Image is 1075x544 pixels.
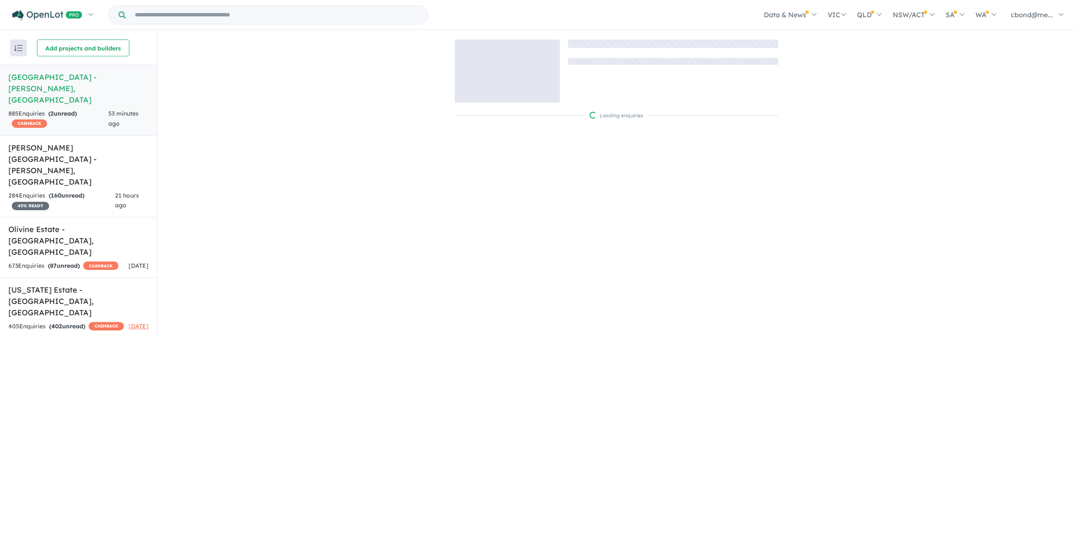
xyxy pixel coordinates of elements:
span: 53 minutes ago [108,110,139,127]
span: 160 [51,192,61,199]
button: Add projects and builders [37,40,129,56]
span: 87 [50,262,57,269]
h5: [US_STATE] Estate - [GEOGRAPHIC_DATA] , [GEOGRAPHIC_DATA] [8,284,149,318]
img: Openlot PRO Logo White [12,10,82,21]
div: Loading enquiries [590,111,643,120]
img: sort.svg [14,45,23,51]
span: 45 % READY [12,202,49,210]
span: cbond@me... [1011,11,1053,19]
span: CASHBACK [89,322,124,330]
span: CASHBACK [12,119,47,128]
span: 21 hours ago [115,192,139,209]
span: [DATE] [128,322,149,330]
input: Try estate name, suburb, builder or developer [127,6,426,24]
strong: ( unread) [48,110,77,117]
span: 402 [51,322,62,330]
strong: ( unread) [48,262,80,269]
span: [DATE] [128,262,149,269]
h5: [PERSON_NAME][GEOGRAPHIC_DATA] - [PERSON_NAME] , [GEOGRAPHIC_DATA] [8,142,149,187]
div: 885 Enquir ies [8,109,108,129]
div: 284 Enquir ies [8,191,115,211]
span: CASHBACK [83,261,118,270]
strong: ( unread) [49,192,84,199]
div: 405 Enquir ies [8,322,124,332]
span: 2 [50,110,54,117]
h5: [GEOGRAPHIC_DATA] - [PERSON_NAME] , [GEOGRAPHIC_DATA] [8,71,149,106]
strong: ( unread) [49,322,85,330]
h5: Olivine Estate - [GEOGRAPHIC_DATA] , [GEOGRAPHIC_DATA] [8,224,149,258]
div: 673 Enquir ies [8,261,118,271]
